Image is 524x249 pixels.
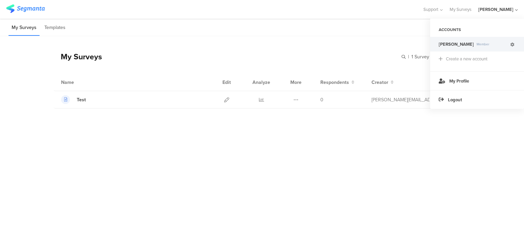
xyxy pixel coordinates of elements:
[372,96,430,103] div: ponce.riel@yahoo.com
[289,74,303,91] div: More
[9,20,40,36] li: My Surveys
[439,41,474,47] span: Riel Ponce
[478,6,513,13] div: [PERSON_NAME]
[423,6,438,13] span: Support
[320,96,323,103] span: 0
[77,96,86,103] div: Test
[54,51,102,62] div: My Surveys
[448,97,462,103] span: Logout
[6,4,45,13] img: segmanta logo
[430,24,524,35] div: ACCOUNTS
[407,53,410,60] span: |
[446,56,487,62] div: Create a new account
[372,79,388,86] span: Creator
[251,74,272,91] div: Analyze
[411,53,429,60] span: 1 Survey
[474,42,509,47] span: Member
[449,78,469,84] span: My Profile
[61,79,102,86] div: Name
[430,71,524,90] a: My Profile
[219,74,234,91] div: Edit
[61,95,86,104] a: Test
[372,79,394,86] button: Creator
[320,79,354,86] button: Respondents
[41,20,69,36] li: Templates
[320,79,349,86] span: Respondents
